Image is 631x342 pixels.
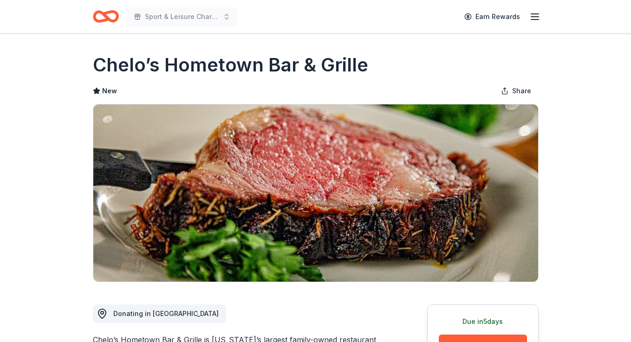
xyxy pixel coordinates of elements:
span: Share [512,85,531,97]
button: Share [494,82,539,100]
div: Due in 5 days [439,316,527,327]
a: Home [93,6,119,27]
img: Image for Chelo’s Hometown Bar & Grille [93,104,538,282]
button: Sport & Leisure Charity Golf Tournament [126,7,238,26]
span: New [102,85,117,97]
span: Donating in [GEOGRAPHIC_DATA] [113,310,219,317]
span: Sport & Leisure Charity Golf Tournament [145,11,219,22]
a: Earn Rewards [459,8,526,25]
h1: Chelo’s Hometown Bar & Grille [93,52,368,78]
